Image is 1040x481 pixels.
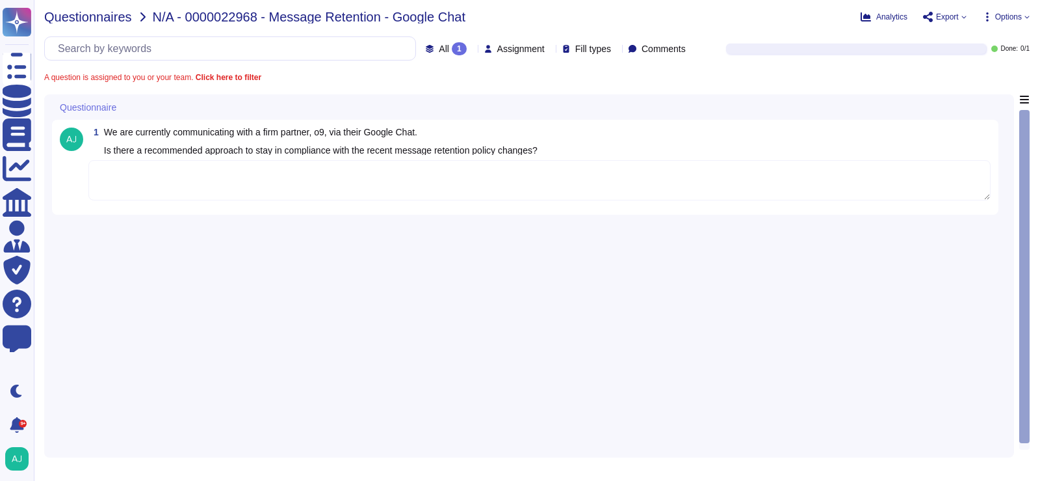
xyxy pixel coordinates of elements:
[439,44,449,53] span: All
[60,103,116,112] span: Questionnaire
[3,445,38,473] button: user
[995,13,1022,21] span: Options
[1020,46,1030,52] span: 0 / 1
[153,10,465,23] span: N/A - 0000022968 - Message Retention - Google Chat
[5,447,29,471] img: user
[575,44,611,53] span: Fill types
[193,73,261,82] b: Click here to filter
[19,420,27,428] div: 9+
[1000,46,1018,52] span: Done:
[452,42,467,55] div: 1
[60,128,83,151] img: user
[642,44,686,53] span: Comments
[44,10,132,23] span: Questionnaires
[876,13,907,21] span: Analytics
[861,12,907,22] button: Analytics
[88,128,99,137] span: 1
[44,74,261,81] span: A question is assigned to you or your team.
[936,13,959,21] span: Export
[51,37,415,60] input: Search by keywords
[497,44,545,53] span: Assignment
